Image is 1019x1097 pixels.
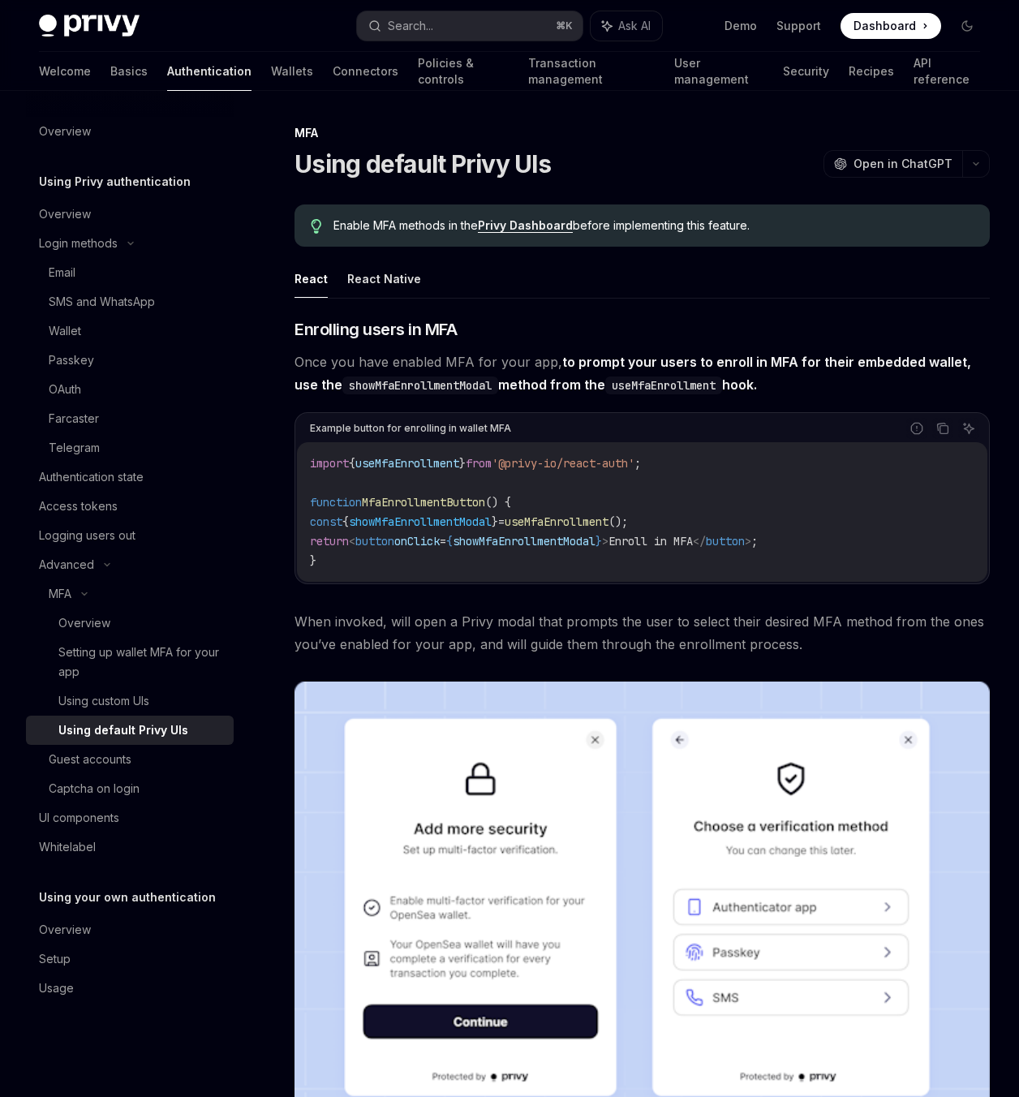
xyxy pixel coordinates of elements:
[355,534,394,548] span: button
[841,13,941,39] a: Dashboard
[453,534,595,548] span: showMfaEnrollmentModal
[49,779,140,798] div: Captcha on login
[958,418,979,439] button: Ask AI
[295,318,457,341] span: Enrolling users in MFA
[271,52,313,91] a: Wallets
[618,18,651,34] span: Ask AI
[823,150,962,178] button: Open in ChatGPT
[39,920,91,940] div: Overview
[39,172,191,191] h5: Using Privy authentication
[58,643,224,682] div: Setting up wallet MFA for your app
[724,18,757,34] a: Demo
[310,514,342,529] span: const
[26,404,234,433] a: Farcaster
[26,492,234,521] a: Access tokens
[39,555,94,574] div: Advanced
[26,774,234,803] a: Captcha on login
[634,456,641,471] span: ;
[311,219,322,234] svg: Tip
[58,613,110,633] div: Overview
[26,316,234,346] a: Wallet
[26,803,234,832] a: UI components
[49,380,81,399] div: OAuth
[26,974,234,1003] a: Usage
[26,638,234,686] a: Setting up wallet MFA for your app
[591,11,662,41] button: Ask AI
[608,534,693,548] span: Enroll in MFA
[39,52,91,91] a: Welcome
[26,745,234,774] a: Guest accounts
[342,376,498,394] code: showMfaEnrollmentModal
[333,52,398,91] a: Connectors
[49,263,75,282] div: Email
[39,15,140,37] img: dark logo
[853,18,916,34] span: Dashboard
[906,418,927,439] button: Report incorrect code
[776,18,821,34] a: Support
[333,217,974,234] span: Enable MFA methods in the before implementing this feature.
[58,691,149,711] div: Using custom UIs
[440,534,446,548] span: =
[39,526,135,545] div: Logging users out
[26,832,234,862] a: Whitelabel
[556,19,573,32] span: ⌘ K
[394,534,440,548] span: onClick
[49,292,155,312] div: SMS and WhatsApp
[388,16,433,36] div: Search...
[295,354,971,393] strong: to prompt your users to enroll in MFA for their embedded wallet, use the method from the hook.
[310,534,349,548] span: return
[39,808,119,828] div: UI components
[745,534,751,548] span: >
[492,456,634,471] span: '@privy-io/react-auth'
[595,534,602,548] span: }
[39,979,74,998] div: Usage
[26,944,234,974] a: Setup
[849,52,894,91] a: Recipes
[39,204,91,224] div: Overview
[26,200,234,229] a: Overview
[310,456,349,471] span: import
[459,456,466,471] span: }
[446,534,453,548] span: {
[26,433,234,462] a: Telegram
[310,418,511,439] div: Example button for enrolling in wallet MFA
[49,409,99,428] div: Farcaster
[49,584,71,604] div: MFA
[39,949,71,969] div: Setup
[26,915,234,944] a: Overview
[26,117,234,146] a: Overview
[49,438,100,458] div: Telegram
[418,52,509,91] a: Policies & controls
[295,125,990,141] div: MFA
[39,497,118,516] div: Access tokens
[608,514,628,529] span: ();
[498,514,505,529] span: =
[528,52,654,91] a: Transaction management
[295,610,990,656] span: When invoked, will open a Privy modal that prompts the user to select their desired MFA method fr...
[605,376,722,394] code: useMfaEnrollment
[49,750,131,769] div: Guest accounts
[39,234,118,253] div: Login methods
[58,721,188,740] div: Using default Privy UIs
[39,888,216,907] h5: Using your own authentication
[167,52,252,91] a: Authentication
[49,351,94,370] div: Passkey
[39,837,96,857] div: Whitelabel
[357,11,583,41] button: Search...⌘K
[485,495,511,510] span: () {
[295,260,328,298] button: React
[706,534,745,548] span: button
[954,13,980,39] button: Toggle dark mode
[295,149,551,179] h1: Using default Privy UIs
[310,553,316,568] span: }
[914,52,980,91] a: API reference
[310,495,362,510] span: function
[853,156,952,172] span: Open in ChatGPT
[349,514,492,529] span: showMfaEnrollmentModal
[347,260,421,298] button: React Native
[466,456,492,471] span: from
[39,122,91,141] div: Overview
[26,287,234,316] a: SMS and WhatsApp
[26,716,234,745] a: Using default Privy UIs
[751,534,758,548] span: ;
